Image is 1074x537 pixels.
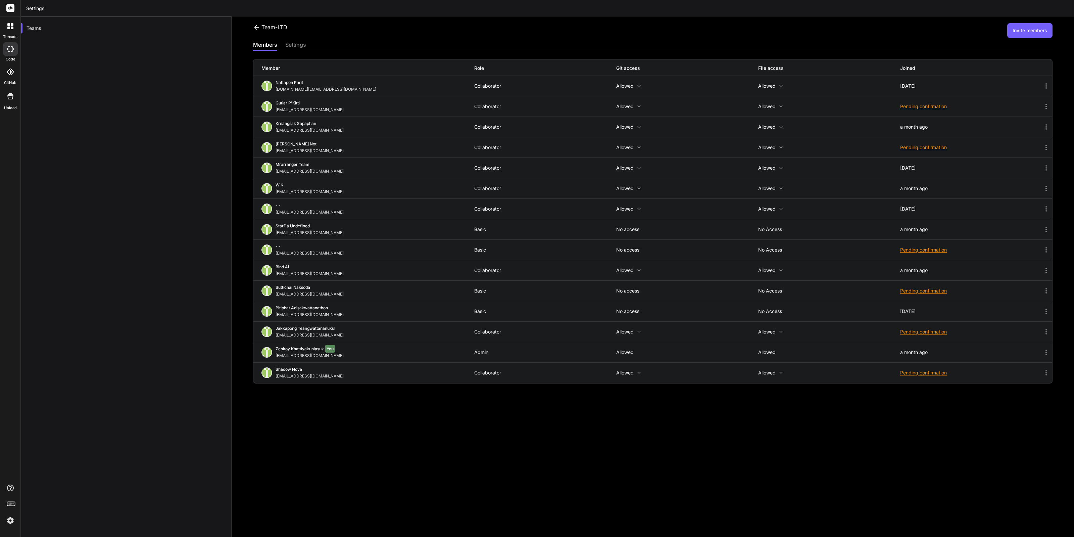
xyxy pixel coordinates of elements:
[276,264,289,269] span: bind ai
[616,288,758,294] p: No access
[276,128,346,133] div: [EMAIL_ADDRESS][DOMAIN_NAME]
[261,326,272,337] img: profile_image
[758,350,900,355] p: Allowed
[474,329,616,334] div: Collaborator
[900,350,1042,355] div: a month ago
[900,65,1042,72] div: Joined
[276,162,309,167] span: Mrarranger team
[276,326,335,331] span: Jakkapong Teangwattananukul
[276,251,346,256] div: [EMAIL_ADDRESS][DOMAIN_NAME]
[276,346,324,351] span: Zenkoy Khattiyakunlasuk
[474,206,616,212] div: Collaborator
[261,224,272,235] img: profile_image
[276,87,379,92] div: [DOMAIN_NAME][EMAIL_ADDRESS][DOMAIN_NAME]
[474,370,616,375] div: Collaborator
[261,285,272,296] img: profile_image
[758,186,900,191] p: Allowed
[261,101,272,112] img: profile_image
[6,56,15,62] label: code
[758,247,900,253] p: No access
[261,367,272,378] img: profile_image
[616,329,758,334] p: Allowed
[276,80,303,85] span: Nattapon Parit
[474,165,616,171] div: Collaborator
[276,223,310,228] span: StarDa undefined
[276,148,346,153] div: [EMAIL_ADDRESS][DOMAIN_NAME]
[276,189,346,194] div: [EMAIL_ADDRESS][DOMAIN_NAME]
[276,141,316,146] span: [PERSON_NAME] not
[253,41,277,50] div: members
[285,41,306,50] div: settings
[758,206,900,212] p: Allowed
[276,107,346,113] div: [EMAIL_ADDRESS][DOMAIN_NAME]
[21,21,231,36] div: Teams
[276,271,346,276] div: [EMAIL_ADDRESS][DOMAIN_NAME]
[261,163,272,173] img: profile_image
[261,122,272,132] img: profile_image
[900,124,1042,130] div: a month ago
[276,292,346,297] div: [EMAIL_ADDRESS][DOMAIN_NAME]
[276,203,281,208] span: - -
[900,247,1042,253] div: Pending confirmation
[758,329,900,334] p: Allowed
[900,103,1042,110] div: Pending confirmation
[474,309,616,314] div: Basic
[276,100,300,105] span: Gutiar P'Kitti
[474,186,616,191] div: Collaborator
[1007,23,1053,38] button: Invite members
[616,350,758,355] p: Allowed
[276,210,346,215] div: [EMAIL_ADDRESS][DOMAIN_NAME]
[276,373,346,379] div: [EMAIL_ADDRESS][DOMAIN_NAME]
[474,268,616,273] div: Collaborator
[4,105,17,111] label: Upload
[758,145,900,150] p: Allowed
[900,268,1042,273] div: a month ago
[253,23,287,31] div: Team-LTD
[261,265,272,276] img: profile_image
[616,65,758,72] div: Git access
[900,206,1042,212] div: [DATE]
[276,121,316,126] span: Kreangsak Sapaphan
[474,247,616,253] div: Basic
[276,353,346,358] div: [EMAIL_ADDRESS][DOMAIN_NAME]
[325,345,335,353] span: You
[276,312,346,317] div: [EMAIL_ADDRESS][DOMAIN_NAME]
[616,186,758,191] p: Allowed
[900,328,1042,335] div: Pending confirmation
[616,247,758,253] p: No access
[261,81,272,91] img: profile_image
[616,370,758,375] p: Allowed
[900,144,1042,151] div: Pending confirmation
[276,332,346,338] div: [EMAIL_ADDRESS][DOMAIN_NAME]
[276,285,310,290] span: suttichai naksoda
[900,83,1042,89] div: [DATE]
[616,268,758,273] p: Allowed
[3,34,17,40] label: threads
[276,305,328,310] span: Pitiphat Adisakwattanathon
[758,124,900,130] p: Allowed
[474,288,616,294] div: Basic
[261,347,272,358] img: profile_image
[758,104,900,109] p: Allowed
[900,309,1042,314] div: [DATE]
[758,370,900,375] p: Allowed
[616,83,758,89] p: Allowed
[616,227,758,232] p: No access
[900,165,1042,171] div: [DATE]
[4,80,16,86] label: GitHub
[261,183,272,194] img: profile_image
[5,515,16,526] img: settings
[758,65,900,72] div: File access
[616,124,758,130] p: Allowed
[900,287,1042,294] div: Pending confirmation
[616,206,758,212] p: Allowed
[758,227,900,232] p: No access
[758,165,900,171] p: Allowed
[474,65,616,72] div: Role
[474,145,616,150] div: Collaborator
[261,244,272,255] img: profile_image
[616,104,758,109] p: Allowed
[276,230,346,235] div: [EMAIL_ADDRESS][DOMAIN_NAME]
[261,306,272,317] img: profile_image
[474,227,616,232] div: Basic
